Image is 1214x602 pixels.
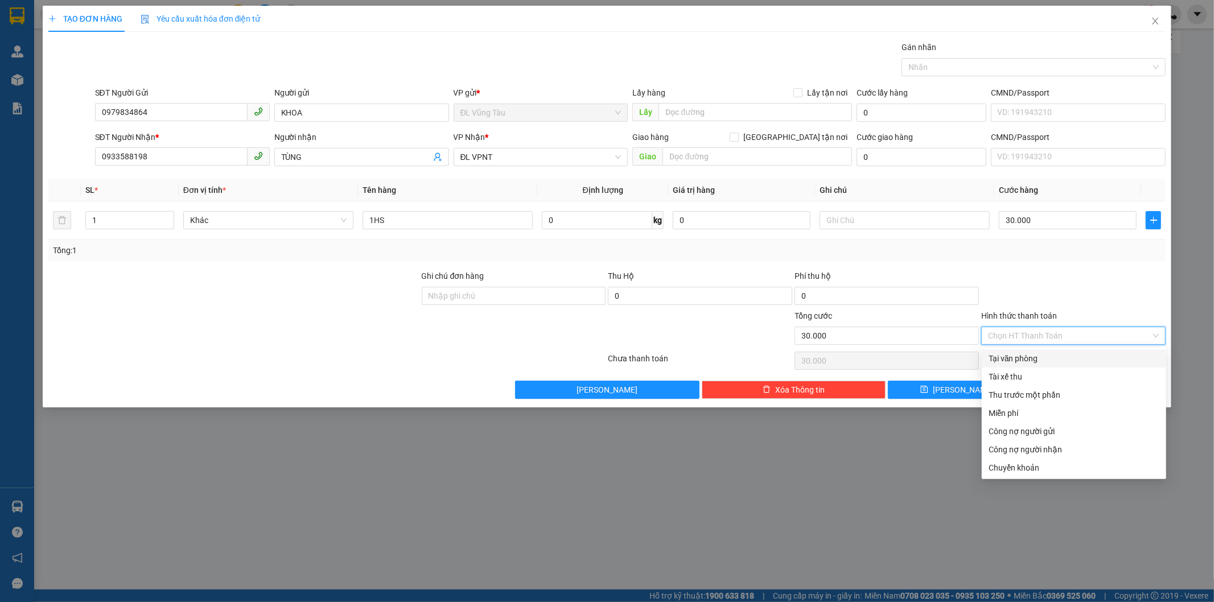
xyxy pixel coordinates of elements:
div: Phí thu hộ [795,270,979,287]
span: Yêu cầu xuất hóa đơn điện tử [141,14,261,23]
div: Chưa thanh toán [607,352,794,372]
span: user-add [433,152,442,162]
span: Khác [190,212,347,229]
div: CMND/Passport [991,86,1166,99]
div: Cước gửi hàng sẽ được ghi vào công nợ của người nhận [982,440,1166,459]
label: Gán nhãn [902,43,936,52]
span: Lấy [632,103,659,121]
div: Thu trước một phần [989,389,1159,401]
input: Cước giao hàng [857,148,986,166]
label: Cước lấy hàng [857,88,908,97]
span: save [920,385,928,394]
span: [PERSON_NAME] [577,384,637,396]
span: Giao hàng [632,133,669,142]
input: Cước lấy hàng [857,104,986,122]
span: VP Nhận [454,133,485,142]
span: plus [48,15,56,23]
span: phone [254,107,263,116]
span: Giao [632,147,662,166]
div: Công nợ người nhận [989,443,1159,456]
div: Cước gửi hàng sẽ được ghi vào công nợ của người gửi [982,422,1166,440]
span: Đơn vị tính [183,185,226,195]
span: delete [763,385,771,394]
input: Dọc đường [662,147,852,166]
div: Tài xế thu [989,370,1159,383]
span: SL [85,185,94,195]
span: TẠO ĐƠN HÀNG [48,14,122,23]
div: Người gửi [274,86,449,99]
img: icon [141,15,150,24]
span: phone [254,151,263,160]
span: ĐL VPNT [460,149,622,166]
button: delete [53,211,71,229]
span: Định lượng [583,185,623,195]
label: Cước giao hàng [857,133,913,142]
span: Tên hàng [363,185,396,195]
span: Xóa Thông tin [775,384,825,396]
span: Tổng cước [795,311,832,320]
input: Dọc đường [659,103,852,121]
input: Ghi Chú [820,211,990,229]
div: SĐT Người Nhận [95,131,270,143]
span: plus [1146,216,1160,225]
div: SĐT Người Gửi [95,86,270,99]
button: plus [1146,211,1161,229]
div: CMND/Passport [991,131,1166,143]
span: ĐL Vũng Tàu [460,104,622,121]
span: Lấy tận nơi [803,86,852,99]
div: Công nợ người gửi [989,425,1159,438]
button: Close [1139,6,1171,38]
span: Cước hàng [999,185,1038,195]
input: Ghi chú đơn hàng [422,287,606,305]
button: deleteXóa Thông tin [702,381,886,399]
label: Ghi chú đơn hàng [422,271,484,281]
div: Miễn phí [989,407,1159,419]
span: kg [652,211,664,229]
span: Giá trị hàng [673,185,715,195]
input: VD: Bàn, Ghế [363,211,533,229]
span: close [1151,17,1160,26]
span: [PERSON_NAME] [933,384,994,396]
input: 0 [673,211,810,229]
button: [PERSON_NAME] [515,381,699,399]
span: [GEOGRAPHIC_DATA] tận nơi [739,131,852,143]
div: Chuyển khoản [989,461,1159,474]
button: save[PERSON_NAME] [888,381,1026,399]
div: VP gửi [454,86,628,99]
th: Ghi chú [815,179,994,201]
span: Lấy hàng [632,88,665,97]
div: Người nhận [274,131,449,143]
label: Hình thức thanh toán [981,311,1057,320]
span: Thu Hộ [608,271,634,281]
div: Tại văn phòng [989,352,1159,365]
div: Tổng: 1 [53,244,468,257]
